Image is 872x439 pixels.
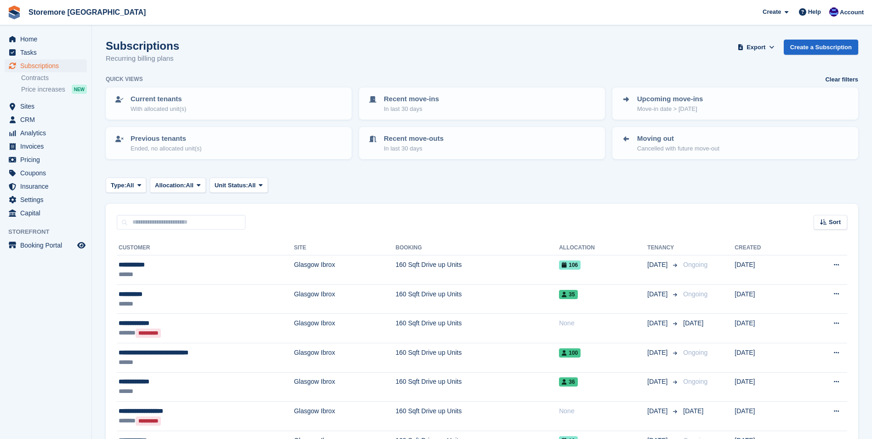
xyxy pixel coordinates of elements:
a: menu [5,127,87,139]
a: Price increases NEW [21,84,87,94]
span: Sites [20,100,75,113]
span: [DATE] [647,377,669,387]
button: Type: All [106,178,146,193]
p: Ended, no allocated unit(s) [131,144,202,153]
span: [DATE] [647,260,669,270]
th: Allocation [559,241,647,255]
span: Ongoing [683,378,707,385]
span: Ongoing [683,261,707,268]
span: CRM [20,113,75,126]
button: Allocation: All [150,178,206,193]
img: stora-icon-8386f47178a22dfd0bd8f6a31ec36ba5ce8667c1dd55bd0f319d3a0aa187defe.svg [7,6,21,19]
span: Capital [20,207,75,219]
span: Pricing [20,153,75,166]
a: menu [5,100,87,113]
td: 160 Sqft Drive up Units [396,343,559,372]
th: Tenancy [647,241,679,255]
a: menu [5,33,87,46]
p: With allocated unit(s) [131,104,186,114]
span: Sort [829,218,841,227]
a: menu [5,46,87,59]
span: 36 [559,377,577,387]
th: Booking [396,241,559,255]
td: [DATE] [735,372,799,402]
a: Preview store [76,240,87,251]
td: 160 Sqft Drive up Units [396,402,559,431]
span: [DATE] [683,319,703,327]
p: Recent move-outs [384,133,444,144]
span: Storefront [8,227,91,237]
td: Glasgow Ibrox [294,314,395,343]
span: [DATE] [647,318,669,328]
a: Upcoming move-ins Move-in date > [DATE] [613,88,857,119]
a: menu [5,153,87,166]
span: Price increases [21,85,65,94]
img: Angela [829,7,838,17]
td: 160 Sqft Drive up Units [396,372,559,402]
td: Glasgow Ibrox [294,255,395,285]
td: [DATE] [735,314,799,343]
p: Previous tenants [131,133,202,144]
span: Home [20,33,75,46]
a: menu [5,140,87,153]
p: In last 30 days [384,104,439,114]
span: Subscriptions [20,59,75,72]
td: Glasgow Ibrox [294,284,395,314]
span: All [186,181,194,190]
span: Insurance [20,180,75,193]
a: menu [5,207,87,219]
td: 160 Sqft Drive up Units [396,284,559,314]
h1: Subscriptions [106,40,179,52]
a: Current tenants With allocated unit(s) [107,88,351,119]
p: Cancelled with future move-out [637,144,719,153]
td: [DATE] [735,402,799,431]
span: Type: [111,181,126,190]
a: menu [5,59,87,72]
p: In last 30 days [384,144,444,153]
span: Tasks [20,46,75,59]
a: Contracts [21,74,87,82]
a: menu [5,193,87,206]
span: Export [747,43,765,52]
p: Recurring billing plans [106,53,179,64]
a: menu [5,113,87,126]
td: [DATE] [735,284,799,314]
a: Recent move-ins In last 30 days [360,88,604,119]
span: Ongoing [683,349,707,356]
span: 35 [559,290,577,299]
a: Moving out Cancelled with future move-out [613,128,857,158]
span: Booking Portal [20,239,75,252]
td: 160 Sqft Drive up Units [396,314,559,343]
td: Glasgow Ibrox [294,343,395,372]
td: [DATE] [735,255,799,285]
span: All [126,181,134,190]
a: Create a Subscription [784,40,858,55]
span: Analytics [20,127,75,139]
span: Allocation: [155,181,186,190]
p: Moving out [637,133,719,144]
div: None [559,406,647,416]
span: 106 [559,260,581,270]
span: Unit Status: [215,181,248,190]
span: [DATE] [647,289,669,299]
p: Move-in date > [DATE] [637,104,703,114]
a: menu [5,180,87,193]
span: Create [763,7,781,17]
span: Settings [20,193,75,206]
span: Invoices [20,140,75,153]
span: Coupons [20,167,75,179]
a: Previous tenants Ended, no allocated unit(s) [107,128,351,158]
span: All [248,181,256,190]
a: Storemore [GEOGRAPHIC_DATA] [25,5,149,20]
span: Help [808,7,821,17]
button: Export [736,40,776,55]
span: [DATE] [647,348,669,358]
td: Glasgow Ibrox [294,402,395,431]
p: Recent move-ins [384,94,439,104]
p: Upcoming move-ins [637,94,703,104]
td: 160 Sqft Drive up Units [396,255,559,285]
a: Recent move-outs In last 30 days [360,128,604,158]
a: menu [5,239,87,252]
th: Created [735,241,799,255]
span: Account [840,8,864,17]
